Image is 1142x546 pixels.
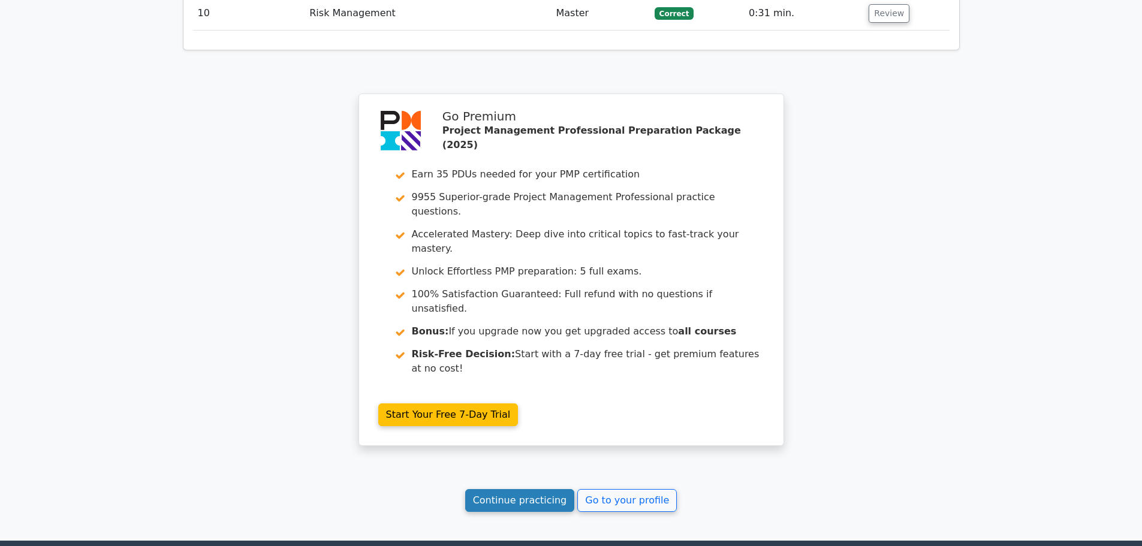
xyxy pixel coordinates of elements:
a: Go to your profile [577,489,677,512]
a: Start Your Free 7-Day Trial [378,403,519,426]
a: Continue practicing [465,489,575,512]
button: Review [869,4,909,23]
span: Correct [655,7,694,19]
